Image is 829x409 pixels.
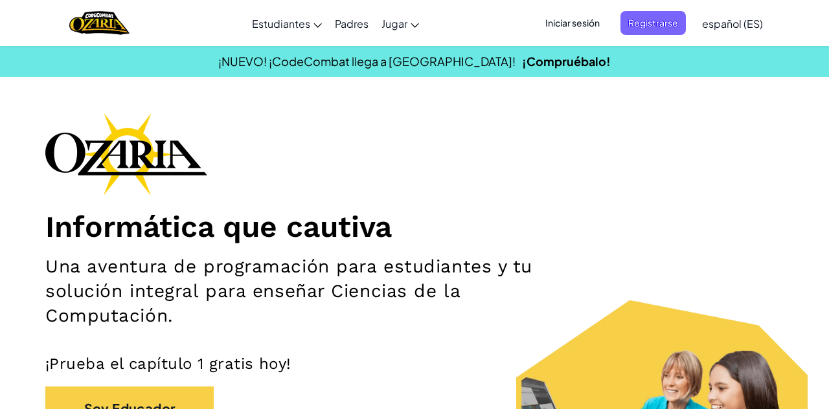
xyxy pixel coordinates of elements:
font: ¡Prueba el capítulo 1 gratis hoy! [45,355,291,373]
font: Registrarse [628,17,678,28]
font: Una aventura de programación para estudiantes y tu solución integral para enseñar Ciencias de la ... [45,256,532,326]
font: Informática que cautiva [45,209,392,244]
a: ¡Compruébalo! [522,54,611,69]
img: Hogar [69,10,130,36]
font: Estudiantes [252,17,310,30]
button: Iniciar sesión [538,11,608,35]
a: Logotipo de Ozaria de CodeCombat [69,10,130,36]
font: Jugar [381,17,407,30]
button: Registrarse [620,11,686,35]
font: Iniciar sesión [545,17,600,28]
font: Padres [335,17,369,30]
font: español (ES) [702,17,763,30]
img: Logotipo de la marca Ozaria [45,113,207,195]
a: Estudiantes [245,6,328,41]
a: Padres [328,6,375,41]
a: Jugar [375,6,426,41]
font: ¡NUEVO! ¡CodeCombat llega a [GEOGRAPHIC_DATA]! [218,54,516,69]
a: español (ES) [696,6,769,41]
